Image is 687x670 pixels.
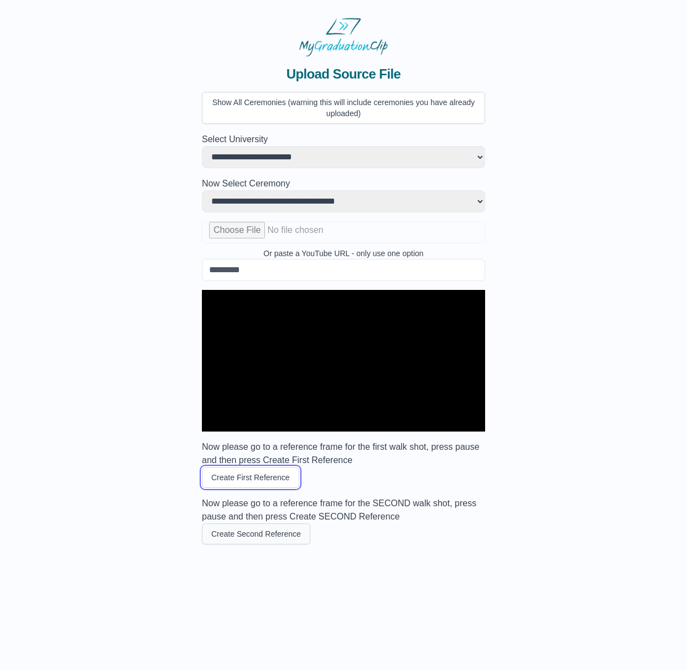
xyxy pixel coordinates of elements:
h3: Now please go to a reference frame for the first walk shot, press pause and then press Create Fir... [202,440,485,467]
h2: Now Select Ceremony [202,177,485,190]
button: Create Second Reference [202,523,310,544]
h2: Select University [202,133,485,146]
span: Upload Source File [287,65,401,83]
button: Create First Reference [202,467,299,488]
p: Or paste a YouTube URL - only use one option [202,248,485,259]
div: Video Player [202,290,485,432]
h3: Now please go to a reference frame for the SECOND walk shot, press pause and then press Create SE... [202,497,485,523]
img: MyGraduationClip [299,18,388,56]
button: Show All Ceremonies (warning this will include ceremonies you have already uploaded) [202,92,485,124]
